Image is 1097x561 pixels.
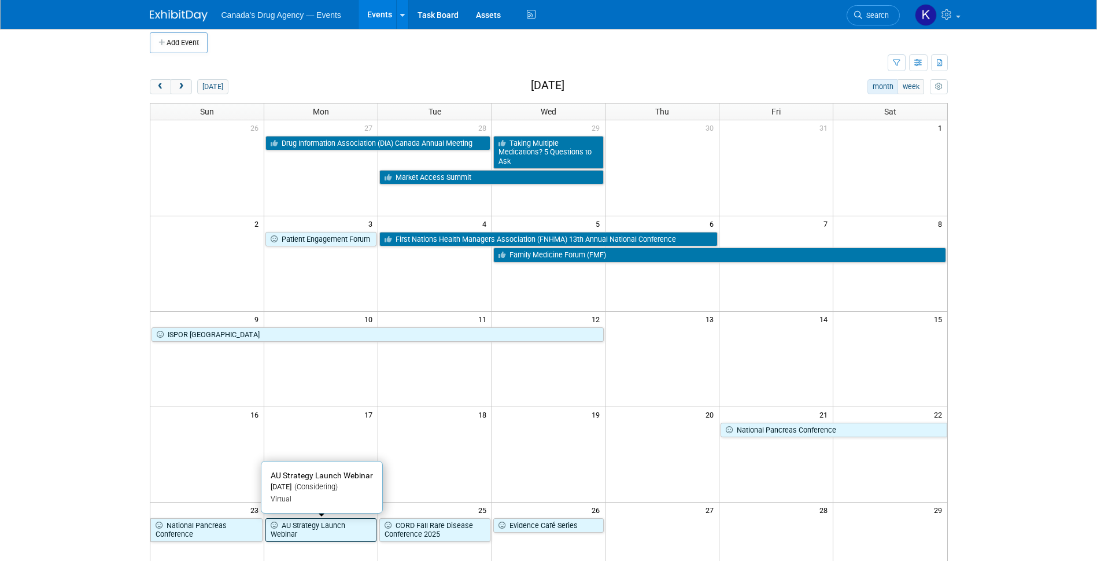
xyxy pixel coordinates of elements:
a: Market Access Summit [379,170,604,185]
span: 4 [481,216,492,231]
img: ExhibitDay [150,10,208,21]
span: 10 [363,312,378,326]
a: Evidence Café Series [493,518,604,533]
span: 26 [590,503,605,517]
span: 3 [367,216,378,231]
span: (Considering) [291,482,338,491]
span: 8 [937,216,947,231]
span: 21 [818,407,833,422]
span: 19 [590,407,605,422]
a: AU Strategy Launch Webinar [265,518,376,542]
a: ISPOR [GEOGRAPHIC_DATA] [152,327,604,342]
button: month [867,79,898,94]
span: 20 [704,407,719,422]
img: Kristen Trevisan [915,4,937,26]
a: National Pancreas Conference [150,518,263,542]
span: 1 [937,120,947,135]
span: AU Strategy Launch Webinar [271,471,373,480]
span: 6 [708,216,719,231]
a: Drug Information Association (DIA) Canada Annual Meeting [265,136,490,151]
h2: [DATE] [531,79,564,92]
span: Canada's Drug Agency — Events [221,10,341,20]
span: 29 [933,503,947,517]
span: 27 [704,503,719,517]
span: Sat [884,107,896,116]
span: 18 [477,407,492,422]
a: First Nations Health Managers Association (FNHMA) 13th Annual National Conference [379,232,718,247]
a: Search [847,5,900,25]
span: Sun [200,107,214,116]
span: 27 [363,120,378,135]
span: 17 [363,407,378,422]
span: 14 [818,312,833,326]
span: Thu [655,107,669,116]
span: 30 [704,120,719,135]
span: 28 [818,503,833,517]
span: 9 [253,312,264,326]
button: prev [150,79,171,94]
span: 16 [249,407,264,422]
i: Personalize Calendar [935,83,943,91]
button: [DATE] [197,79,228,94]
span: 15 [933,312,947,326]
a: Family Medicine Forum (FMF) [493,248,946,263]
button: week [897,79,924,94]
button: next [171,79,192,94]
span: Tue [429,107,441,116]
span: 23 [249,503,264,517]
span: 22 [933,407,947,422]
span: 7 [822,216,833,231]
span: 31 [818,120,833,135]
span: 26 [249,120,264,135]
a: CORD Fall Rare Disease Conference 2025 [379,518,490,542]
span: 2 [253,216,264,231]
button: myCustomButton [930,79,947,94]
span: 28 [477,120,492,135]
div: [DATE] [271,482,373,492]
a: Taking Multiple Medications? 5 Questions to Ask [493,136,604,169]
span: 5 [594,216,605,231]
a: National Pancreas Conference [721,423,947,438]
span: 25 [477,503,492,517]
span: Wed [541,107,556,116]
a: Patient Engagement Forum [265,232,376,247]
span: 13 [704,312,719,326]
button: Add Event [150,32,208,53]
span: 12 [590,312,605,326]
span: Fri [771,107,781,116]
span: Mon [313,107,329,116]
span: Search [862,11,889,20]
span: Virtual [271,495,291,503]
span: 11 [477,312,492,326]
span: 29 [590,120,605,135]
